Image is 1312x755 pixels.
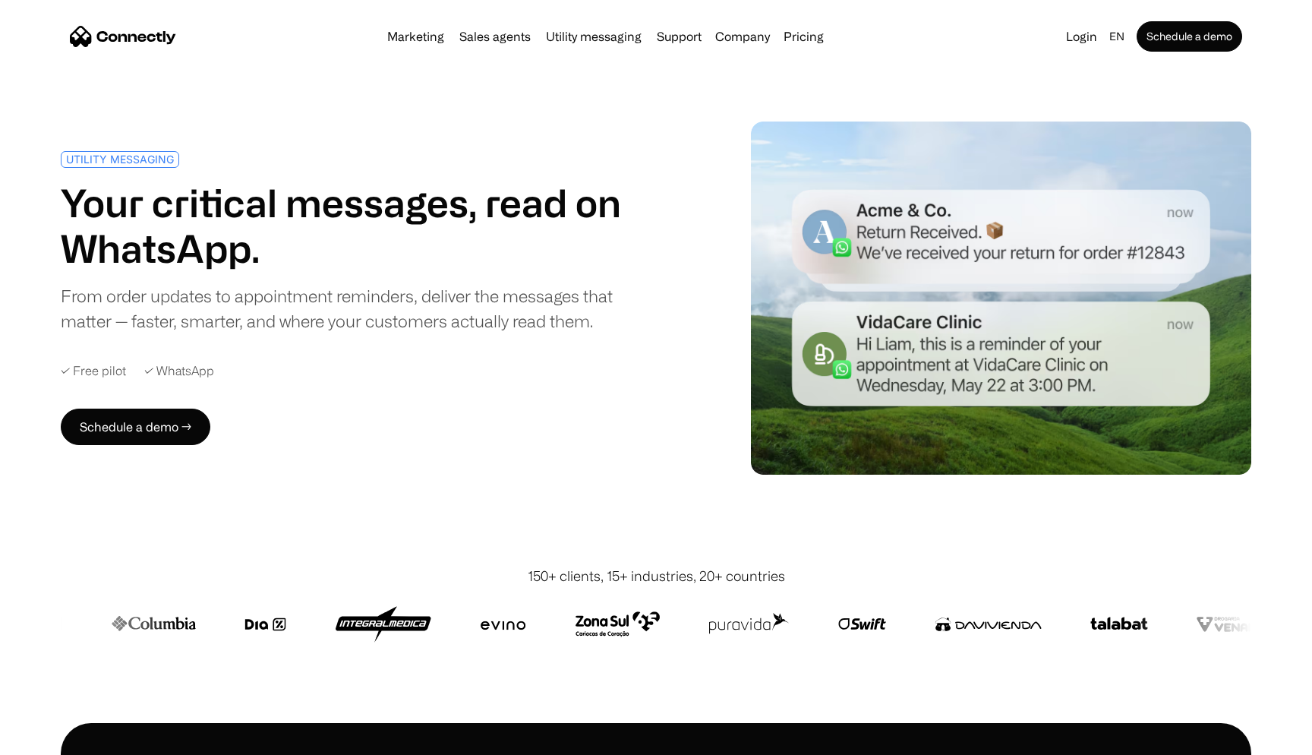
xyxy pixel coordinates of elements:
a: home [70,25,176,48]
ul: Language list [30,728,91,750]
div: 150+ clients, 15+ industries, 20+ countries [528,566,785,586]
div: en [1103,26,1134,47]
aside: Language selected: English [15,727,91,750]
a: Marketing [381,30,450,43]
a: Pricing [777,30,830,43]
h1: Your critical messages, read on WhatsApp. [61,180,649,271]
div: ✓ Free pilot [61,364,126,378]
div: Company [711,26,774,47]
a: Sales agents [453,30,537,43]
div: en [1109,26,1124,47]
div: From order updates to appointment reminders, deliver the messages that matter — faster, smarter, ... [61,283,649,333]
a: Schedule a demo [1137,21,1242,52]
div: UTILITY MESSAGING [66,153,174,165]
a: Login [1060,26,1103,47]
a: Support [651,30,708,43]
div: Company [715,26,770,47]
a: Utility messaging [540,30,648,43]
a: Schedule a demo → [61,409,210,445]
div: ✓ WhatsApp [144,364,214,378]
